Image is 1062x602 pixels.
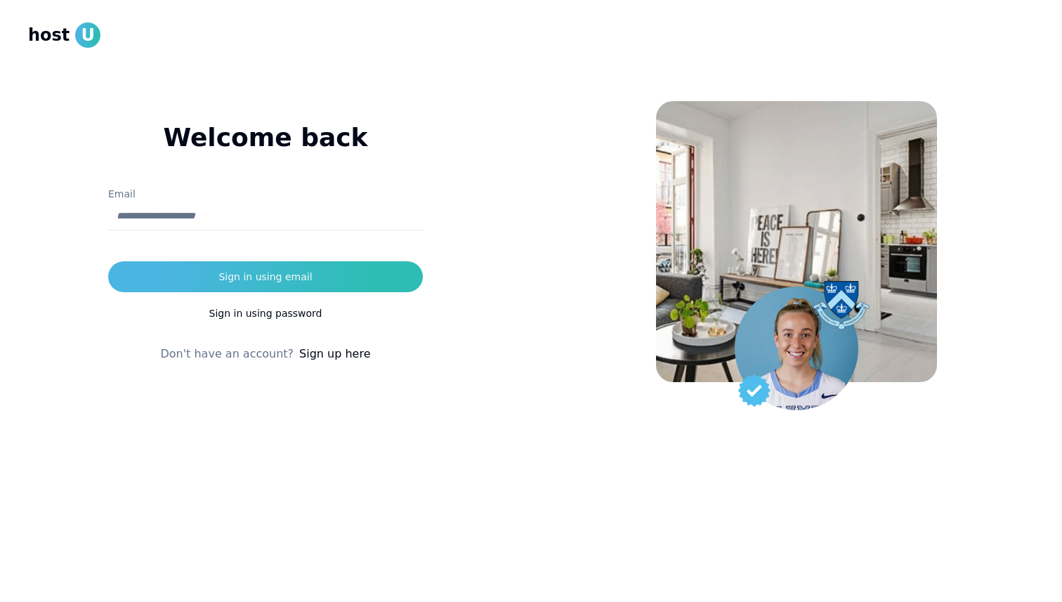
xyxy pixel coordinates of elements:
[108,261,423,292] button: Sign in using email
[108,188,136,199] label: Email
[28,22,100,48] a: hostU
[160,346,294,362] span: Don't have an account?
[108,298,423,329] button: Sign in using password
[813,281,870,329] img: Columbia university
[735,287,858,410] img: Student
[299,346,370,362] a: Sign up here
[218,270,312,284] div: Sign in using email
[108,124,423,152] h1: Welcome back
[28,24,70,46] span: host
[656,101,937,382] img: House Background
[75,22,100,48] span: U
